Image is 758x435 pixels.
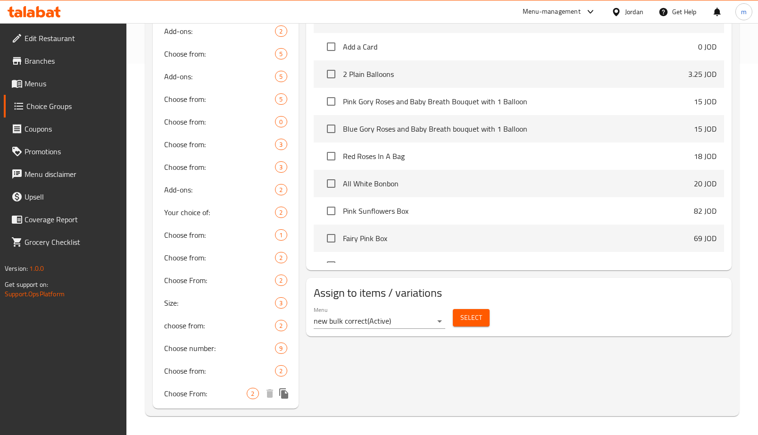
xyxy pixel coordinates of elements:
span: 5 [275,50,286,59]
a: Grocery Checklist [4,231,126,253]
a: Upsell [4,185,126,208]
div: Add-ons:2 [153,20,299,42]
span: 2 [275,367,286,376]
span: 2 [275,321,286,330]
label: Menu [314,307,327,313]
div: Choices [247,388,258,399]
span: Blue Gory Roses and Baby Breath bouquet with 1 Balloon [343,123,694,134]
span: 5 [275,72,286,81]
span: Add a Card [343,41,698,52]
span: Coupons [25,123,119,134]
span: Choose from: [164,365,275,376]
span: Promotions [25,146,119,157]
div: Choices [275,229,287,241]
div: Add-ons:2 [153,178,299,201]
span: Choose from: [164,161,275,173]
span: choose from: [164,320,275,331]
div: Choose from:3 [153,156,299,178]
span: Select choice [321,64,341,84]
span: Choose from: [164,48,275,59]
span: 3 [275,299,286,308]
span: Select choice [321,228,341,248]
div: Choose From:2deleteduplicate [153,382,299,405]
span: Upsell [25,191,119,202]
div: Choices [275,93,287,105]
div: Choose from:1 [153,224,299,246]
div: Choices [275,275,287,286]
p: 15 JOD [694,123,716,134]
span: Select choice [321,92,341,111]
span: 2 [247,389,258,398]
span: 2 [275,208,286,217]
span: Choose from: [164,252,275,263]
button: duplicate [277,386,291,401]
div: Choices [275,343,287,354]
div: Choices [275,184,287,195]
div: Choices [275,320,287,331]
span: Size: [164,297,275,309]
span: Red Roses In A Bag [343,151,694,162]
div: Choose from:2 [153,246,299,269]
span: Menu disclaimer [25,168,119,180]
span: Add-ons: [164,184,275,195]
div: Add-ons:5 [153,65,299,88]
span: Mixed [PERSON_NAME] [343,260,694,271]
span: Grocery Checklist [25,236,119,248]
div: Your choice of:2 [153,201,299,224]
p: 20 JOD [694,178,716,189]
div: Jordan [625,7,643,17]
div: Choices [275,71,287,82]
div: choose from:2 [153,314,299,337]
div: Choices [275,116,287,127]
p: 20 JOD [694,260,716,271]
div: Choose from:5 [153,42,299,65]
span: Select choice [321,174,341,193]
span: Select choice [321,146,341,166]
span: Select choice [321,256,341,276]
button: Select [453,309,490,326]
a: Choice Groups [4,95,126,117]
span: 3 [275,140,286,149]
span: 2 Plain Balloons [343,68,688,80]
p: 12 JOD [694,14,716,25]
div: Choose from:5 [153,88,299,110]
div: Choices [275,252,287,263]
span: Menus [25,78,119,89]
span: m [741,7,747,17]
span: Choose from: [164,139,275,150]
p: 69 JOD [694,233,716,244]
span: 2 [275,253,286,262]
div: Choose From:2 [153,269,299,292]
div: Choices [275,365,287,376]
a: Coupons [4,117,126,140]
p: 0 JOD [698,41,716,52]
span: 3 [275,163,286,172]
div: Choices [275,161,287,173]
div: new bulk correct(Active) [314,314,445,329]
span: Choose from: [164,116,275,127]
span: 2 [275,276,286,285]
a: Edit Restaurant [4,27,126,50]
span: Choose From: [164,275,275,286]
span: Fairy Pink Box [343,233,694,244]
span: 1 [275,231,286,240]
span: Coverage Report [25,214,119,225]
a: Branches [4,50,126,72]
div: Choices [275,207,287,218]
span: Choose number: [164,343,275,354]
p: 15 JOD [694,96,716,107]
span: Choose from: [164,229,275,241]
span: Add-ons: [164,71,275,82]
span: Pink Sunflowers Box [343,205,694,217]
span: Choose from: [164,93,275,105]
span: All White Bonbon [343,178,694,189]
span: Your choice of: [164,207,275,218]
p: 82 JOD [694,205,716,217]
div: Choose number:9 [153,337,299,360]
span: 5 [275,95,286,104]
div: Choose from:0 [153,110,299,133]
button: delete [263,386,277,401]
p: 3.25 JOD [688,68,716,80]
a: Promotions [4,140,126,163]
span: Choose From: [164,388,247,399]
